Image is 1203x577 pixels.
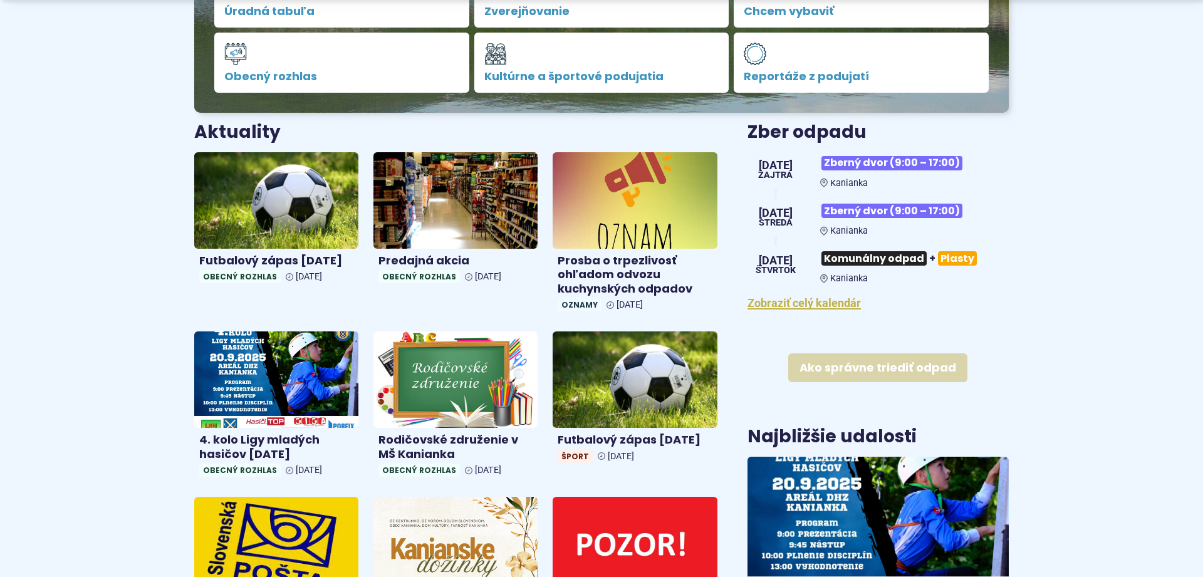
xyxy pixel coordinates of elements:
h4: Rodičovské združenie v MŠ Kanianka [378,433,533,461]
span: [DATE] [759,207,793,219]
span: [DATE] [296,465,322,476]
span: Oznamy [558,298,601,311]
h3: + [820,246,1009,271]
span: streda [759,219,793,227]
span: Obecný rozhlas [378,270,460,283]
h4: Predajná akcia [378,254,533,268]
span: Obecný rozhlas [199,270,281,283]
span: Kultúrne a športové podujatia [484,70,719,83]
h4: Futbalový zápas [DATE] [199,254,353,268]
span: Chcem vybaviť [744,5,979,18]
h3: Zber odpadu [747,123,1009,142]
h4: 4. kolo Ligy mladých hasičov [DATE] [199,433,353,461]
span: Úradná tabuľa [224,5,459,18]
span: [DATE] [296,271,322,282]
a: Zberný dvor (9:00 – 17:00) Kanianka [DATE] Zajtra [747,151,1009,189]
span: [DATE] [608,451,634,462]
h4: Prosba o trpezlivosť ohľadom odvozu kuchynských odpadov [558,254,712,296]
span: [DATE] [475,271,501,282]
span: Zberný dvor (9:00 – 17:00) [821,204,962,218]
span: Kanianka [830,178,868,189]
a: Zberný dvor (9:00 – 17:00) Kanianka [DATE] streda [747,199,1009,236]
span: [DATE] [617,299,643,310]
h3: Najbližšie udalosti [747,427,917,447]
span: Obecný rozhlas [378,464,460,477]
span: Zajtra [758,171,793,180]
span: [DATE] [758,160,793,171]
a: Kultúrne a športové podujatia [474,33,729,93]
span: Obecný rozhlas [224,70,459,83]
a: Futbalový zápas [DATE] Obecný rozhlas [DATE] [194,152,358,288]
h4: Futbalový zápas [DATE] [558,433,712,447]
span: [DATE] [475,465,501,476]
span: Reportáže z podujatí [744,70,979,83]
span: Obecný rozhlas [199,464,281,477]
a: Futbalový zápas [DATE] Šport [DATE] [553,331,717,467]
span: [DATE] [756,255,796,266]
h3: Aktuality [194,123,281,142]
a: Rodičovské združenie v MŠ Kanianka Obecný rozhlas [DATE] [373,331,538,482]
span: Kanianka [830,273,868,284]
a: 4. kolo Ligy mladých hasičov [DATE] Obecný rozhlas [DATE] [194,331,358,482]
span: Komunálny odpad [821,251,927,266]
span: Zverejňovanie [484,5,719,18]
a: Reportáže z podujatí [734,33,989,93]
a: Obecný rozhlas [214,33,469,93]
a: Prosba o trpezlivosť ohľadom odvozu kuchynských odpadov Oznamy [DATE] [553,152,717,316]
a: Zobraziť celý kalendár [747,296,861,309]
a: Ako správne triediť odpad [788,353,967,382]
span: Kanianka [830,226,868,236]
span: štvrtok [756,266,796,275]
span: Šport [558,450,593,463]
span: Plasty [938,251,977,266]
span: Zberný dvor (9:00 – 17:00) [821,156,962,170]
a: Komunálny odpad+Plasty Kanianka [DATE] štvrtok [747,246,1009,284]
a: Predajná akcia Obecný rozhlas [DATE] [373,152,538,288]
